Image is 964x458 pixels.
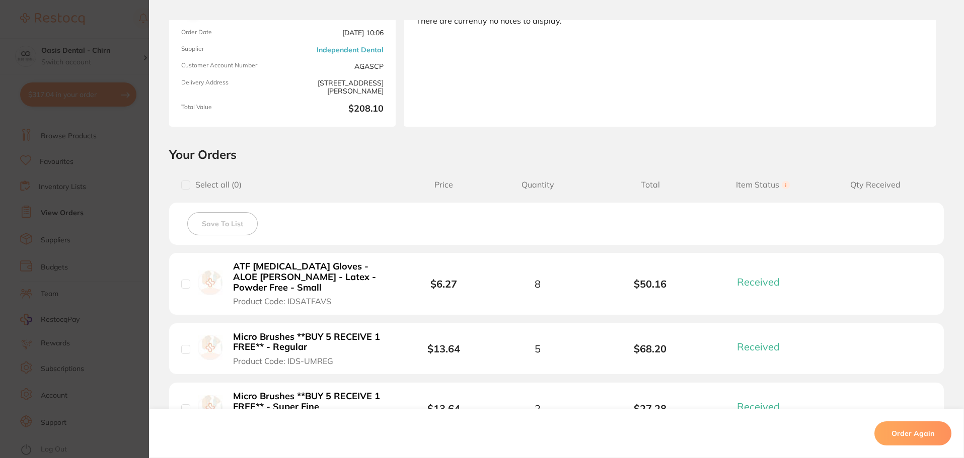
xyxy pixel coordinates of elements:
span: Received [737,400,780,413]
b: $27.28 [594,403,707,414]
button: Micro Brushes **BUY 5 RECEIVE 1 FREE** - Super Fine Product Code: IDS-UMSUPERFINE [230,391,392,426]
span: Delivery Address [181,79,278,96]
span: Supplier [181,45,278,54]
b: $68.20 [594,343,707,354]
span: Order Date [181,29,278,37]
button: ATF [MEDICAL_DATA] Gloves - ALOE [PERSON_NAME] - Latex - Powder Free - Small Product Code: IDSATFAVS [230,261,392,306]
b: ATF [MEDICAL_DATA] Gloves - ALOE [PERSON_NAME] - Latex - Powder Free - Small [233,261,389,293]
span: Qty Received [819,180,932,190]
span: Total [594,180,707,190]
span: 8 [535,278,541,290]
img: Micro Brushes **BUY 5 RECEIVE 1 FREE** - Super Fine [198,395,223,420]
b: $208.10 [286,104,384,115]
span: Customer Account Number [181,62,278,70]
h2: Your Orders [169,147,944,162]
img: Micro Brushes **BUY 5 RECEIVE 1 FREE** - Regular [198,335,223,360]
span: 2 [535,403,541,414]
span: [DATE] 10:06 [286,29,384,37]
div: There are currently no notes to display. [416,16,924,25]
b: Micro Brushes **BUY 5 RECEIVE 1 FREE** - Regular [233,332,389,352]
b: $50.16 [594,278,707,290]
span: Received [737,340,780,353]
button: Received [734,340,792,353]
span: Total Value [181,104,278,115]
button: Received [734,276,792,288]
b: $13.64 [427,342,460,355]
img: ATF Dental Examination Gloves - ALOE VERA - Latex - Powder Free - Small [198,270,223,295]
span: 5 [535,343,541,354]
span: Product Code: IDS-UMREG [233,356,333,365]
b: $6.27 [430,278,457,290]
span: Select all ( 0 ) [190,180,242,190]
span: Product Code: IDSATFAVS [233,297,331,306]
span: AGASCP [286,62,384,70]
span: Quantity [481,180,594,190]
span: Item Status [707,180,820,190]
button: Received [734,400,792,413]
button: Order Again [874,421,951,445]
b: $13.64 [427,402,460,415]
span: Received [737,276,780,288]
b: Micro Brushes **BUY 5 RECEIVE 1 FREE** - Super Fine [233,391,389,412]
a: Independent Dental [317,46,384,54]
span: [STREET_ADDRESS][PERSON_NAME] [286,79,384,96]
button: Save To List [187,212,258,235]
span: Price [406,180,481,190]
button: Micro Brushes **BUY 5 RECEIVE 1 FREE** - Regular Product Code: IDS-UMREG [230,331,392,367]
